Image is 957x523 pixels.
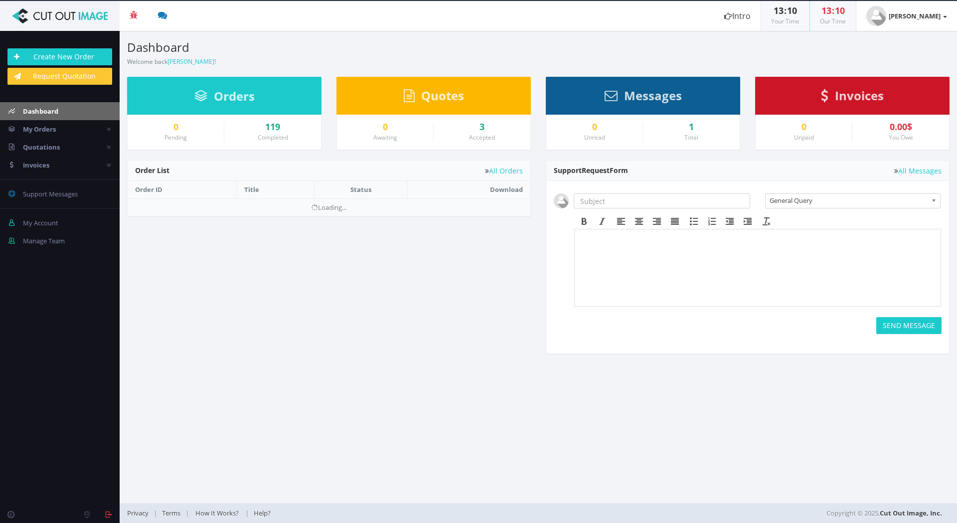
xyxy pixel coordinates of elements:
[831,4,835,16] span: :
[127,57,216,66] small: Welcome back !
[7,8,112,23] img: Cut Out Image
[554,122,635,132] a: 0
[650,122,732,132] div: 1
[195,509,239,518] span: How It Works?
[826,508,942,518] span: Copyright © 2025,
[835,87,884,104] span: Invoices
[373,133,397,142] small: Awaiting
[23,218,58,227] span: My Account
[630,215,648,228] div: Align center
[485,167,523,174] a: All Orders
[232,122,314,132] a: 119
[128,181,237,198] th: Order ID
[23,236,65,245] span: Manage Team
[407,181,530,198] th: Download
[469,133,495,142] small: Accepted
[771,17,799,25] small: Your Time
[880,509,942,518] a: Cut Out Image, Inc.
[23,189,78,198] span: Support Messages
[554,193,569,208] img: user_default.jpg
[441,122,523,132] a: 3
[135,166,169,175] span: Order List
[582,166,610,175] span: Request
[856,1,957,31] a: [PERSON_NAME]
[860,122,942,132] div: 0.00$
[23,143,60,152] span: Quotations
[787,4,797,16] span: 10
[714,1,761,31] a: Intro
[605,93,682,102] a: Messages
[794,133,814,142] small: Unpaid
[889,11,941,20] strong: [PERSON_NAME]
[344,122,426,132] a: 0
[315,181,408,198] th: Status
[194,94,255,103] a: Orders
[593,215,611,228] div: Italic
[575,229,941,306] iframe: Rich Text Area. Press ALT-F9 for menu. Press ALT-F10 for toolbar. Press ALT-0 for help
[770,194,927,207] span: General Query
[167,57,214,66] a: [PERSON_NAME]
[703,215,721,228] div: Numbered list
[584,133,605,142] small: Unread
[127,41,531,54] h3: Dashboard
[157,509,185,518] a: Terms
[7,48,112,65] a: Create New Order
[237,181,315,198] th: Title
[23,125,56,134] span: My Orders
[404,93,464,102] a: Quotes
[666,215,684,228] div: Justify
[135,122,216,132] a: 0
[258,133,288,142] small: Completed
[554,166,628,175] span: Support Form
[835,4,845,16] span: 10
[421,87,464,104] span: Quotes
[774,4,784,16] span: 13
[127,509,154,518] a: Privacy
[23,107,58,116] span: Dashboard
[249,509,276,518] a: Help?
[127,503,675,523] div: | | |
[648,215,666,228] div: Align right
[23,161,49,170] span: Invoices
[164,133,187,142] small: Pending
[575,215,593,228] div: Bold
[7,68,112,85] a: Request Quotation
[820,17,846,25] small: Our Time
[128,198,530,216] td: Loading...
[866,6,886,26] img: user_default.jpg
[889,133,913,142] small: You Owe
[758,215,776,228] div: Clear formatting
[821,4,831,16] span: 13
[189,509,245,518] a: How It Works?
[624,87,682,104] span: Messages
[821,93,884,102] a: Invoices
[721,215,739,228] div: Decrease indent
[685,215,703,228] div: Bullet list
[739,215,757,228] div: Increase indent
[784,4,787,16] span: :
[612,215,630,228] div: Align left
[214,88,255,104] span: Orders
[894,167,942,174] a: All Messages
[763,122,844,132] a: 0
[876,317,942,334] button: SEND MESSAGE
[574,193,750,208] input: Subject
[684,133,698,142] small: Total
